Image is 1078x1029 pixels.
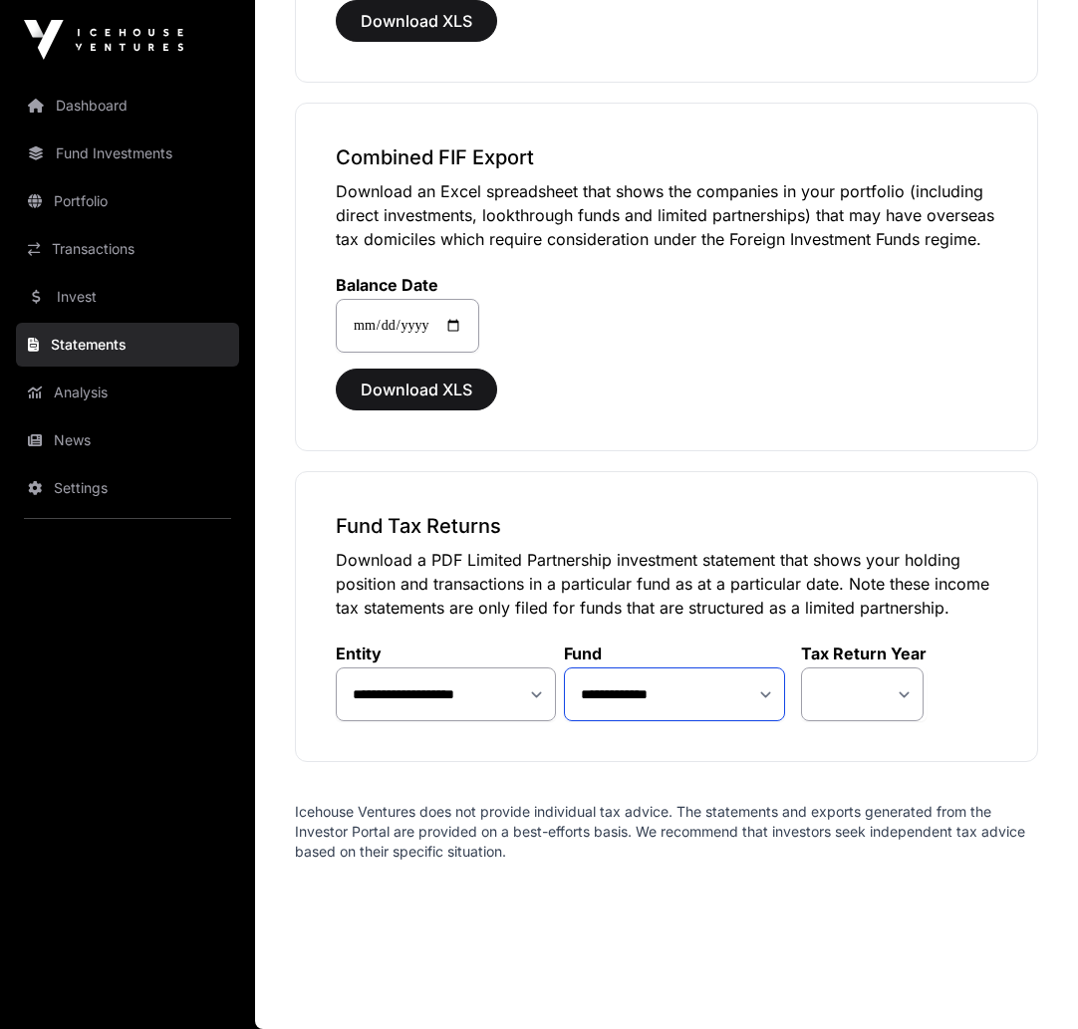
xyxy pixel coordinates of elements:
a: Portfolio [16,179,239,223]
h3: Fund Tax Returns [336,512,997,540]
a: Invest [16,275,239,319]
label: Balance Date [336,275,479,295]
a: News [16,418,239,462]
label: Fund [564,643,784,663]
iframe: Chat Widget [978,933,1078,1029]
a: Analysis [16,371,239,414]
span: Download XLS [361,9,472,33]
p: Icehouse Ventures does not provide individual tax advice. The statements and exports generated fr... [295,802,1038,862]
p: Download a PDF Limited Partnership investment statement that shows your holding position and tran... [336,548,997,620]
p: Download an Excel spreadsheet that shows the companies in your portfolio (including direct invest... [336,179,997,251]
span: Download XLS [361,378,472,401]
a: Dashboard [16,84,239,128]
label: Tax Return Year [801,643,927,663]
label: Entity [336,643,556,663]
button: Download XLS [336,369,497,410]
h3: Combined FIF Export [336,143,997,171]
a: Fund Investments [16,131,239,175]
a: Transactions [16,227,239,271]
a: Statements [16,323,239,367]
a: Settings [16,466,239,510]
img: Icehouse Ventures Logo [24,20,183,60]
